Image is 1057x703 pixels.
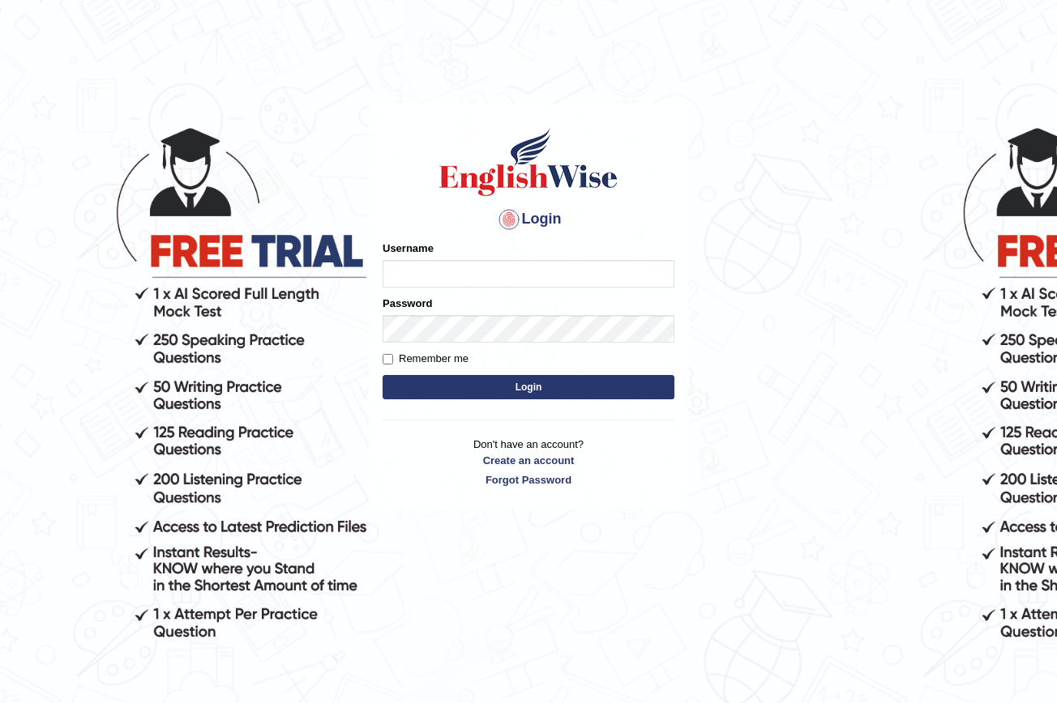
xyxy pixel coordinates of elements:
a: Create an account [383,453,674,468]
img: Logo of English Wise sign in for intelligent practice with AI [436,126,621,198]
button: Login [383,375,674,399]
label: Password [383,296,432,311]
label: Remember me [383,351,469,367]
p: Don't have an account? [383,437,674,487]
a: Forgot Password [383,472,674,488]
input: Remember me [383,354,393,364]
label: Username [383,241,434,256]
h4: Login [383,207,674,232]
